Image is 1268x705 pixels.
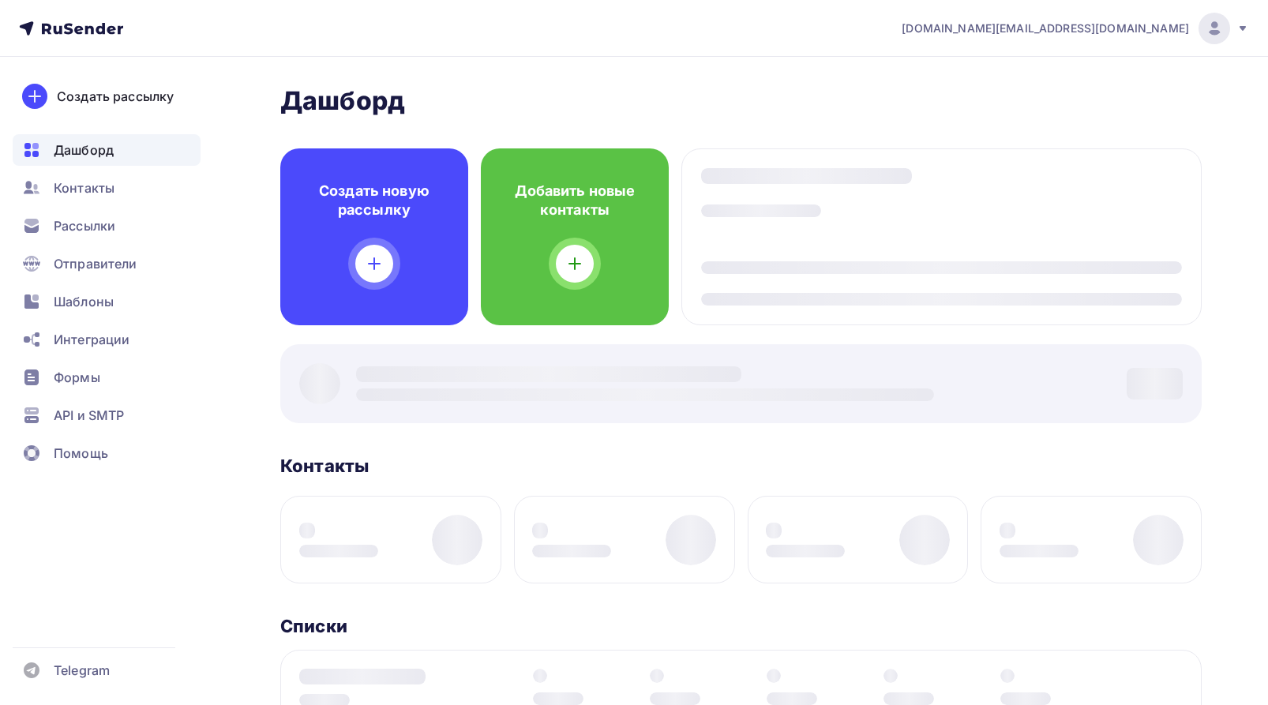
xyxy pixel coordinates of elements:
[506,182,643,219] h4: Добавить новые контакты
[54,406,124,425] span: API и SMTP
[54,661,110,680] span: Telegram
[280,85,1202,117] h2: Дашборд
[13,210,201,242] a: Рассылки
[54,178,114,197] span: Контакты
[902,21,1189,36] span: [DOMAIN_NAME][EMAIL_ADDRESS][DOMAIN_NAME]
[54,368,100,387] span: Формы
[306,182,443,219] h4: Создать новую рассылку
[902,13,1249,44] a: [DOMAIN_NAME][EMAIL_ADDRESS][DOMAIN_NAME]
[280,455,369,477] h3: Контакты
[13,172,201,204] a: Контакты
[54,254,137,273] span: Отправители
[54,216,115,235] span: Рассылки
[54,330,129,349] span: Интеграции
[54,292,114,311] span: Шаблоны
[54,444,108,463] span: Помощь
[13,286,201,317] a: Шаблоны
[54,141,114,159] span: Дашборд
[13,248,201,279] a: Отправители
[280,615,347,637] h3: Списки
[13,134,201,166] a: Дашборд
[13,362,201,393] a: Формы
[57,87,174,106] div: Создать рассылку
